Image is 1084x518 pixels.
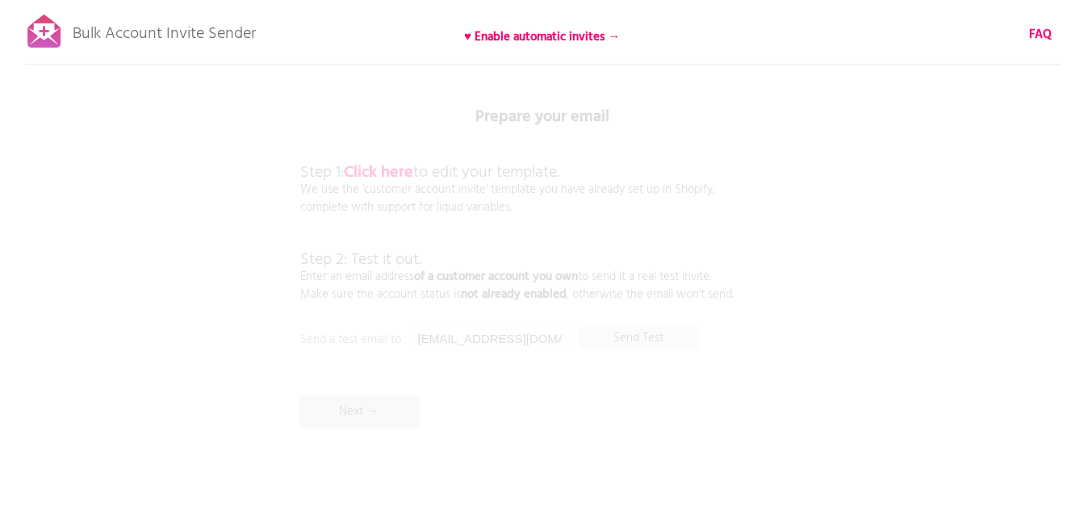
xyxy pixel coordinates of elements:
b: of a customer account you own [414,267,578,286]
p: Send Test [578,326,699,350]
p: Next → [299,395,420,428]
span: Step 1: to edit your template. [300,160,559,186]
a: FAQ [1029,26,1052,44]
p: We use the 'customer account invite' template you have already set up in Shopify, complete with s... [300,129,734,303]
a: Click here [344,160,413,186]
b: Prepare your email [475,104,609,130]
b: FAQ [1029,25,1052,44]
span: Step 2: Test it out. [300,247,421,273]
p: Bulk Account Invite Sender [73,10,256,50]
b: ♥ Enable automatic invites → [464,27,620,47]
p: Send a test email to [300,331,623,349]
b: not already enabled [461,285,567,304]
